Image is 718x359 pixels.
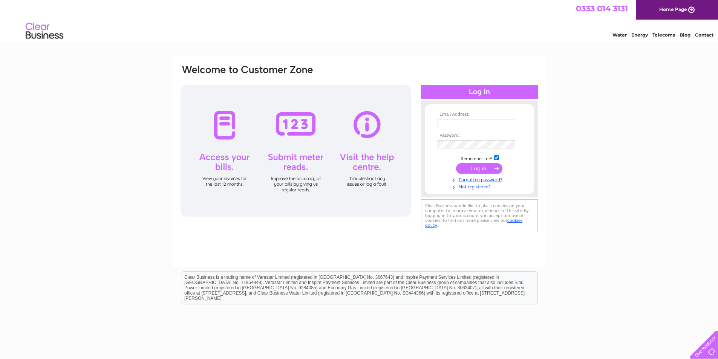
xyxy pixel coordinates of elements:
[576,4,628,13] a: 0333 014 3131
[456,163,502,174] input: Submit
[25,20,64,43] img: logo.png
[612,32,627,38] a: Water
[695,32,713,38] a: Contact
[436,133,523,138] th: Password:
[436,112,523,117] th: Email Address:
[438,176,523,183] a: Forgotten password?
[436,154,523,162] td: Remember me?
[680,32,690,38] a: Blog
[181,4,537,37] div: Clear Business is a trading name of Verastar Limited (registered in [GEOGRAPHIC_DATA] No. 3667643...
[425,218,522,228] a: cookies policy
[652,32,675,38] a: Telecoms
[438,183,523,190] a: Not registered?
[631,32,648,38] a: Energy
[421,199,538,232] div: Clear Business would like to place cookies on your computer to improve your experience of the sit...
